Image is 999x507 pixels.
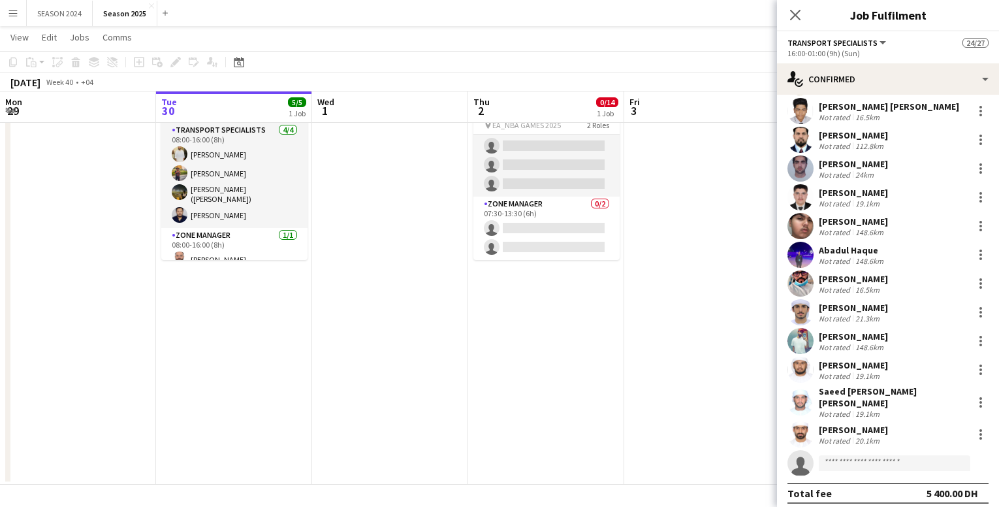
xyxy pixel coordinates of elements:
[819,129,888,141] div: [PERSON_NAME]
[596,97,618,107] span: 0/14
[777,63,999,95] div: Confirmed
[787,48,989,58] div: 16:00-01:00 (9h) (Sun)
[787,38,888,48] button: Transport Specialists
[10,31,29,43] span: View
[471,103,490,118] span: 2
[42,31,57,43] span: Edit
[853,227,886,237] div: 148.6km
[819,436,853,446] div: Not rated
[819,199,853,208] div: Not rated
[97,29,137,46] a: Comms
[853,314,882,323] div: 21.3km
[853,285,882,295] div: 16.5km
[819,187,888,199] div: [PERSON_NAME]
[473,67,620,260] app-job-card: Draft07:30-13:30 (6h)0/14EA_NBA GAMES [GEOGRAPHIC_DATA] 2025 EA_NBA GAMES 20252 Roles Zone Manage...
[819,170,853,180] div: Not rated
[161,123,308,228] app-card-role: Transport Specialists4/408:00-16:00 (8h)[PERSON_NAME][PERSON_NAME][PERSON_NAME] ([PERSON_NAME])[P...
[27,1,93,26] button: SEASON 2024
[787,38,878,48] span: Transport Specialists
[37,29,62,46] a: Edit
[853,409,882,419] div: 19.1km
[819,101,959,112] div: [PERSON_NAME] [PERSON_NAME]
[629,96,640,108] span: Fri
[43,77,76,87] span: Week 40
[819,371,853,381] div: Not rated
[853,112,882,122] div: 16.5km
[65,29,95,46] a: Jobs
[819,342,853,352] div: Not rated
[161,67,308,260] app-job-card: In progress08:00-16:00 (8h)5/5SPACE42-ARENA EVENT EVENT2 RolesTransport Specialists4/408:00-16:00...
[819,331,888,342] div: [PERSON_NAME]
[819,112,853,122] div: Not rated
[853,199,882,208] div: 19.1km
[819,158,888,170] div: [PERSON_NAME]
[819,227,853,237] div: Not rated
[853,371,882,381] div: 19.1km
[819,285,853,295] div: Not rated
[492,120,561,130] span: EA_NBA GAMES 2025
[103,31,132,43] span: Comms
[777,7,999,24] h3: Job Fulfilment
[819,409,853,419] div: Not rated
[819,385,968,409] div: Saeed [PERSON_NAME] [PERSON_NAME]
[161,228,308,272] app-card-role: Zone Manager1/108:00-16:00 (8h)[PERSON_NAME]
[289,108,306,118] div: 1 Job
[473,197,620,260] app-card-role: Zone Manager0/207:30-13:30 (6h)
[587,120,609,130] span: 2 Roles
[81,77,93,87] div: +04
[819,141,853,151] div: Not rated
[10,76,40,89] div: [DATE]
[853,436,882,446] div: 20.1km
[787,487,832,500] div: Total fee
[962,38,989,48] span: 24/27
[161,96,177,108] span: Tue
[819,302,888,314] div: [PERSON_NAME]
[70,31,89,43] span: Jobs
[853,256,886,266] div: 148.6km
[819,359,888,371] div: [PERSON_NAME]
[627,103,640,118] span: 3
[288,97,306,107] span: 5/5
[819,216,888,227] div: [PERSON_NAME]
[853,170,876,180] div: 24km
[853,342,886,352] div: 148.6km
[3,103,22,118] span: 29
[5,96,22,108] span: Mon
[315,103,334,118] span: 1
[819,256,853,266] div: Not rated
[819,273,888,285] div: [PERSON_NAME]
[819,424,888,436] div: [PERSON_NAME]
[853,141,886,151] div: 112.8km
[473,96,490,108] span: Thu
[317,96,334,108] span: Wed
[597,108,618,118] div: 1 Job
[93,1,157,26] button: Season 2025
[927,487,978,500] div: 5 400.00 DH
[819,314,853,323] div: Not rated
[819,244,886,256] div: Abadul Haque
[159,103,177,118] span: 30
[5,29,34,46] a: View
